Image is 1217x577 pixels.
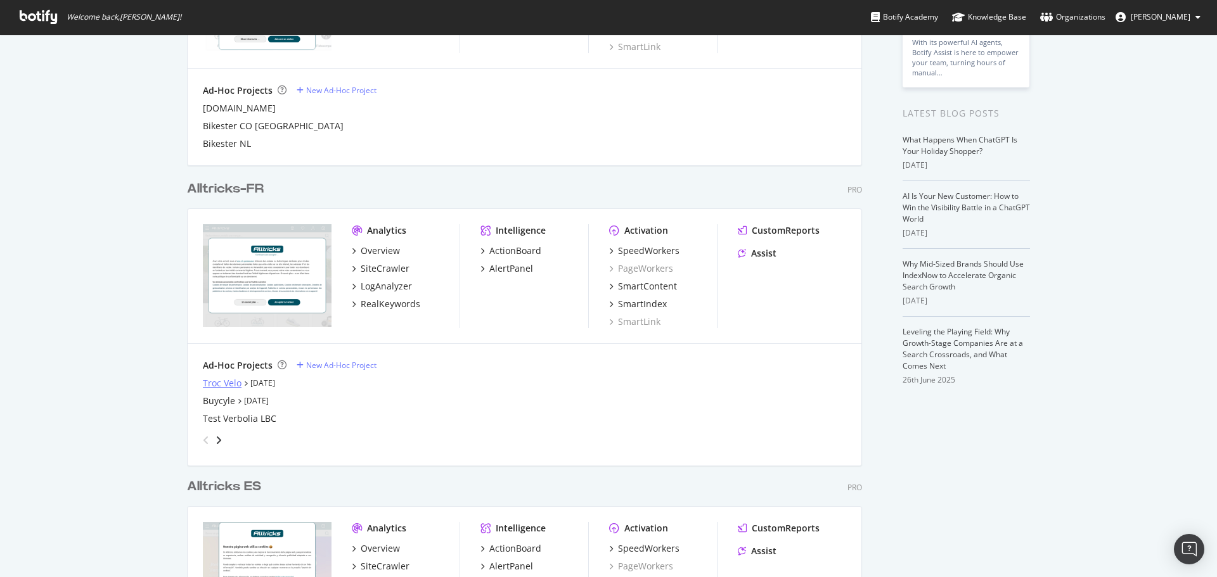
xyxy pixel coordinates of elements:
[847,482,862,493] div: Pro
[1040,11,1105,23] div: Organizations
[352,560,409,573] a: SiteCrawler
[609,244,679,257] a: SpeedWorkers
[1131,11,1190,22] span: Antonin Anger
[480,244,541,257] a: ActionBoard
[903,160,1030,171] div: [DATE]
[609,41,660,53] a: SmartLink
[352,542,400,555] a: Overview
[751,545,776,557] div: Assist
[361,280,412,293] div: LogAnalyzer
[361,262,409,275] div: SiteCrawler
[903,106,1030,120] div: Latest Blog Posts
[618,280,677,293] div: SmartContent
[738,522,820,535] a: CustomReports
[618,542,679,555] div: SpeedWorkers
[738,545,776,557] a: Assist
[361,560,409,573] div: SiteCrawler
[203,395,235,407] a: Buycyle
[609,560,673,573] a: PageWorkers
[244,395,269,406] a: [DATE]
[489,542,541,555] div: ActionBoard
[489,560,533,573] div: AlertPanel
[847,184,862,195] div: Pro
[618,298,667,310] div: SmartIndex
[203,377,241,390] a: Troc Velo
[952,11,1026,23] div: Knowledge Base
[67,12,181,22] span: Welcome back, [PERSON_NAME] !
[352,244,400,257] a: Overview
[624,522,668,535] div: Activation
[203,359,273,372] div: Ad-Hoc Projects
[903,295,1030,307] div: [DATE]
[297,360,377,371] a: New Ad-Hoc Project
[203,102,276,115] a: [DOMAIN_NAME]
[903,134,1017,156] a: What Happens When ChatGPT Is Your Holiday Shopper?
[361,298,420,310] div: RealKeywords
[306,85,377,96] div: New Ad-Hoc Project
[496,522,546,535] div: Intelligence
[609,262,673,275] a: PageWorkers
[480,542,541,555] a: ActionBoard
[187,180,264,198] div: Alltricks-FR
[489,244,541,257] div: ActionBoard
[203,137,251,150] a: Bikester NL
[489,262,533,275] div: AlertPanel
[618,244,679,257] div: SpeedWorkers
[1105,7,1211,27] button: [PERSON_NAME]
[738,224,820,237] a: CustomReports
[306,360,377,371] div: New Ad-Hoc Project
[361,542,400,555] div: Overview
[496,224,546,237] div: Intelligence
[198,430,214,450] div: angle-left
[624,224,668,237] div: Activation
[480,262,533,275] a: AlertPanel
[903,227,1030,239] div: [DATE]
[609,542,679,555] a: SpeedWorkers
[214,434,223,447] div: angle-right
[203,84,273,97] div: Ad-Hoc Projects
[352,262,409,275] a: SiteCrawler
[352,280,412,293] a: LogAnalyzer
[752,224,820,237] div: CustomReports
[367,224,406,237] div: Analytics
[903,374,1030,386] div: 26th June 2025
[297,85,377,96] a: New Ad-Hoc Project
[738,247,776,260] a: Assist
[752,522,820,535] div: CustomReports
[187,478,261,496] div: Alltricks ES
[751,247,776,260] div: Assist
[187,478,266,496] a: Alltricks ES
[480,560,533,573] a: AlertPanel
[903,191,1030,224] a: AI Is Your New Customer: How to Win the Visibility Battle in a ChatGPT World
[871,11,938,23] div: Botify Academy
[203,224,332,327] img: alltricks.fr
[912,37,1020,78] div: With its powerful AI agents, Botify Assist is here to empower your team, turning hours of manual…
[367,522,406,535] div: Analytics
[609,315,660,328] a: SmartLink
[203,412,276,425] a: Test Verbolia LBC
[903,326,1023,371] a: Leveling the Playing Field: Why Growth-Stage Companies Are at a Search Crossroads, and What Comes...
[609,280,677,293] a: SmartContent
[361,244,400,257] div: Overview
[187,180,269,198] a: Alltricks-FR
[1174,534,1204,564] div: Open Intercom Messenger
[203,120,344,132] a: Bikester CO [GEOGRAPHIC_DATA]
[352,298,420,310] a: RealKeywords
[250,377,275,388] a: [DATE]
[903,258,1024,292] a: Why Mid-Sized Brands Should Use IndexNow to Accelerate Organic Search Growth
[609,298,667,310] a: SmartIndex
